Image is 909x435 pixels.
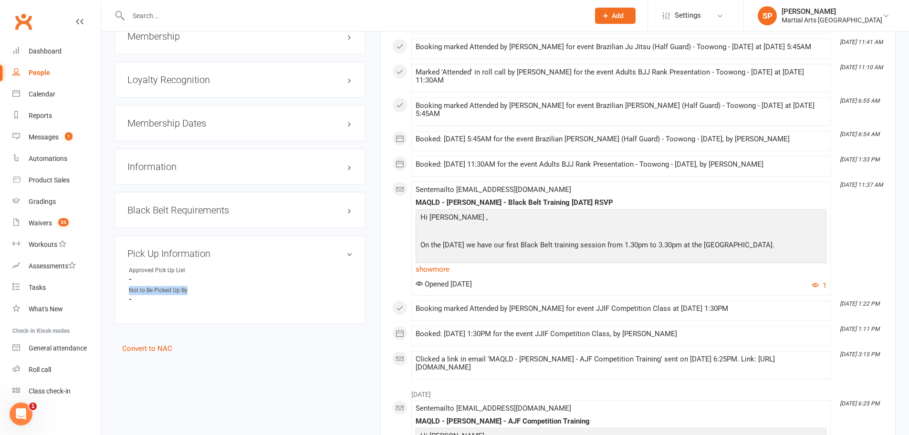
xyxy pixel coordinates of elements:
[416,199,826,207] div: MAQLD - [PERSON_NAME] - Black Belt Training [DATE] RSVP
[12,41,101,62] a: Dashboard
[782,7,882,16] div: [PERSON_NAME]
[416,417,826,425] div: MAQLD - [PERSON_NAME] - AJF Competition Training
[129,275,353,284] strong: -
[127,161,353,172] h3: Information
[758,6,777,25] div: SP
[840,64,883,71] i: [DATE] 11:10 AM
[416,185,571,194] span: Sent email to [EMAIL_ADDRESS][DOMAIN_NAME]
[12,84,101,105] a: Calendar
[675,5,701,26] span: Settings
[416,280,472,288] span: Opened [DATE]
[29,198,56,205] div: Gradings
[29,366,51,373] div: Roll call
[418,212,824,225] p: Hi [PERSON_NAME] ,
[416,305,826,313] div: Booking marked Attended by [PERSON_NAME] for event JJIF Competition Class at [DATE] 1:30PM
[416,263,826,276] a: show more
[29,403,37,410] span: 1
[29,262,76,270] div: Assessments
[122,344,172,353] a: Convert to NAC
[840,400,879,407] i: [DATE] 6:25 PM
[29,344,87,352] div: General attendance
[29,90,55,98] div: Calendar
[416,160,826,169] div: Booked: [DATE] 11:30AM for the event Adults BJJ Rank Presentation - Toowong - [DATE], by [PERSON_...
[129,295,353,304] strong: -
[29,176,70,184] div: Product Sales
[612,12,624,20] span: Add
[29,219,52,227] div: Waivers
[29,241,57,248] div: Workouts
[840,351,879,358] i: [DATE] 3:15 PM
[29,305,63,313] div: What's New
[416,355,826,371] div: Clicked a link in email 'MAQLD - [PERSON_NAME] - AJF Competition Training' sent on [DATE] 6:25PM....
[840,156,879,163] i: [DATE] 1:33 PM
[840,326,879,332] i: [DATE] 1:11 PM
[11,10,35,33] a: Clubworx
[29,387,71,395] div: Class check-in
[12,148,101,170] a: Automations
[416,43,826,51] div: Booking marked Attended by [PERSON_NAME] for event Brazilian Ju Jitsu (Half Guard) - Toowong - [D...
[392,384,883,400] li: [DATE]
[12,381,101,402] a: Class kiosk mode
[29,133,59,141] div: Messages
[12,170,101,191] a: Product Sales
[127,118,353,128] h3: Membership Dates
[10,403,32,425] iframe: Intercom live chat
[65,132,73,140] span: 1
[29,47,62,55] div: Dashboard
[416,330,826,338] div: Booked: [DATE] 1:30PM for the event JJIF Competition Class, by [PERSON_NAME]
[12,62,101,84] a: People
[127,31,353,42] h3: Membership
[840,97,879,104] i: [DATE] 6:55 AM
[840,300,879,307] i: [DATE] 1:22 PM
[12,127,101,148] a: Messages 1
[12,234,101,255] a: Workouts
[29,112,52,119] div: Reports
[129,266,208,275] div: Approved Pick Up List
[29,155,67,162] div: Automations
[12,277,101,298] a: Tasks
[29,284,46,291] div: Tasks
[127,205,353,215] h3: Black Belt Requirements
[12,212,101,234] a: Waivers 55
[12,298,101,320] a: What's New
[127,74,353,85] h3: Loyalty Recognition
[58,218,69,226] span: 55
[416,135,826,143] div: Booked: [DATE] 5:45AM for the event Brazilian [PERSON_NAME] (Half Guard) - Toowong - [DATE], by [...
[782,16,882,24] div: Martial Arts [GEOGRAPHIC_DATA]
[127,248,353,259] h3: Pick Up Information
[595,8,636,24] button: Add
[840,39,883,45] i: [DATE] 11:41 AM
[12,105,101,127] a: Reports
[840,131,879,138] i: [DATE] 6:54 AM
[125,9,583,22] input: Search...
[416,404,571,413] span: Sent email to [EMAIL_ADDRESS][DOMAIN_NAME]
[12,359,101,381] a: Roll call
[12,338,101,359] a: General attendance kiosk mode
[12,191,101,212] a: Gradings
[840,181,883,188] i: [DATE] 11:37 AM
[418,239,824,253] p: On the [DATE] we have our first Black Belt training session from 1.30pm to 3.30pm at the [GEOGRAP...
[416,68,826,85] div: Marked 'Attended' in roll call by [PERSON_NAME] for the event Adults BJJ Rank Presentation - Toow...
[29,69,50,76] div: People
[12,255,101,277] a: Assessments
[416,102,826,118] div: Booking marked Attended by [PERSON_NAME] for event Brazilian [PERSON_NAME] (Half Guard) - Toowong...
[129,286,208,295] div: Not to Be Picked Up By
[812,280,826,291] button: 1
